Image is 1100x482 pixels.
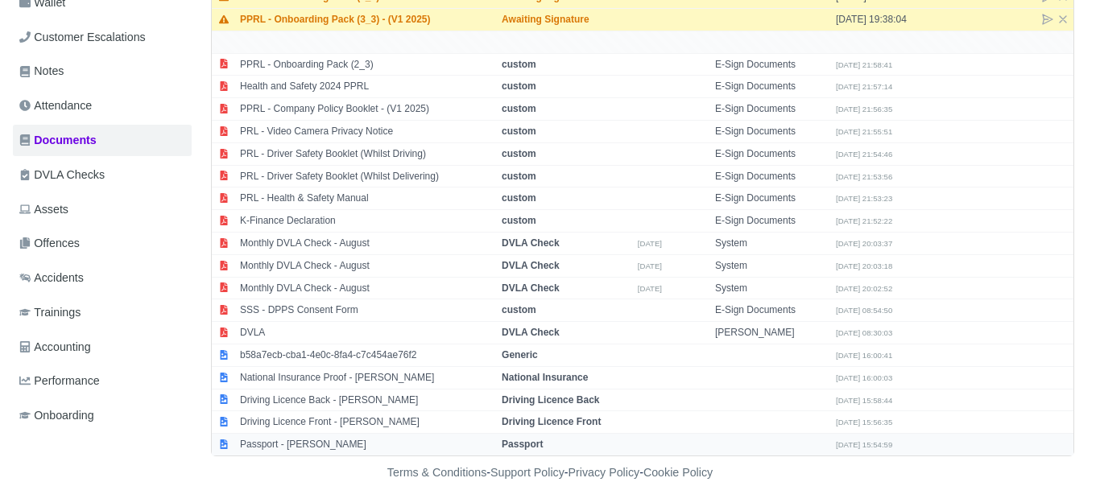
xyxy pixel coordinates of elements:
[502,394,599,406] strong: Driving Licence Back
[711,254,832,277] td: System
[13,56,192,87] a: Notes
[502,304,536,315] strong: custom
[236,187,498,210] td: PRL - Health & Safety Manual
[19,234,80,253] span: Offences
[638,239,662,248] small: [DATE]
[13,194,192,225] a: Assets
[236,322,498,344] td: DVLA
[836,194,892,203] small: [DATE] 21:53:23
[502,171,536,182] strong: custom
[502,416,601,427] strong: Driving Licence Front
[836,150,892,159] small: [DATE] 21:54:46
[1019,405,1100,482] iframe: Chat Widget
[13,262,192,294] a: Accidents
[236,76,498,98] td: Health and Safety 2024 PPRL
[236,411,498,434] td: Driving Licence Front - [PERSON_NAME]
[13,332,192,363] a: Accounting
[498,9,634,31] td: Awaiting Signature
[13,90,192,122] a: Attendance
[19,62,64,80] span: Notes
[711,121,832,143] td: E-Sign Documents
[502,59,536,70] strong: custom
[236,366,498,389] td: National Insurance Proof - [PERSON_NAME]
[13,400,192,431] a: Onboarding
[236,210,498,233] td: K-Finance Declaration
[502,349,538,360] strong: Generic
[836,239,892,248] small: [DATE] 20:03:37
[502,327,560,338] strong: DVLA Check
[836,440,892,449] small: [DATE] 15:54:59
[387,466,486,479] a: Terms & Conditions
[236,121,498,143] td: PRL - Video Camera Privacy Notice
[502,148,536,159] strong: custom
[502,237,560,249] strong: DVLA Check
[13,365,192,397] a: Performance
[836,82,892,91] small: [DATE] 21:57:14
[236,277,498,299] td: Monthly DVLA Check - August
[236,53,498,76] td: PPRL - Onboarding Pack (2_3)
[13,159,192,191] a: DVLA Checks
[638,262,662,270] small: [DATE]
[19,406,94,425] span: Onboarding
[836,396,892,405] small: [DATE] 15:58:44
[502,126,536,137] strong: custom
[19,97,92,115] span: Attendance
[19,303,81,322] span: Trainings
[569,466,640,479] a: Privacy Policy
[502,260,560,271] strong: DVLA Check
[711,142,832,165] td: E-Sign Documents
[19,372,100,390] span: Performance
[836,418,892,426] small: [DATE] 15:56:35
[502,103,536,114] strong: custom
[13,297,192,328] a: Trainings
[711,165,832,187] td: E-Sign Documents
[236,254,498,277] td: Monthly DVLA Check - August
[236,434,498,455] td: Passport - [PERSON_NAME]
[236,165,498,187] td: PRL - Driver Safety Booklet (Whilst Delivering)
[236,98,498,121] td: PPRL - Company Policy Booklet - (V1 2025)
[711,233,832,255] td: System
[502,439,543,450] strong: Passport
[711,299,832,322] td: E-Sign Documents
[236,9,498,31] td: PPRL - Onboarding Pack (3_3) - (V1 2025)
[236,142,498,165] td: PRL - Driver Safety Booklet (Whilst Driving)
[236,389,498,411] td: Driving Licence Back - [PERSON_NAME]
[19,200,68,219] span: Assets
[711,53,832,76] td: E-Sign Documents
[13,125,192,156] a: Documents
[711,187,832,210] td: E-Sign Documents
[502,282,560,294] strong: DVLA Check
[13,22,192,53] a: Customer Escalations
[236,344,498,367] td: b58a7ecb-cba1-4e0c-8fa4-c7c454ae76f2
[711,76,832,98] td: E-Sign Documents
[502,80,536,92] strong: custom
[836,60,892,69] small: [DATE] 21:58:41
[836,328,892,337] small: [DATE] 08:30:03
[711,322,832,344] td: [PERSON_NAME]
[19,28,146,47] span: Customer Escalations
[638,284,662,293] small: [DATE]
[836,284,892,293] small: [DATE] 20:02:52
[836,351,892,360] small: [DATE] 16:00:41
[836,172,892,181] small: [DATE] 21:53:56
[502,372,588,383] strong: National Insurance
[836,262,892,270] small: [DATE] 20:03:18
[832,9,953,31] td: [DATE] 19:38:04
[19,338,91,356] span: Accounting
[836,105,892,113] small: [DATE] 21:56:35
[836,127,892,136] small: [DATE] 21:55:51
[643,466,713,479] a: Cookie Policy
[19,166,105,184] span: DVLA Checks
[490,466,564,479] a: Support Policy
[711,98,832,121] td: E-Sign Documents
[502,192,536,204] strong: custom
[91,463,1009,482] div: - - -
[836,373,892,382] small: [DATE] 16:00:03
[236,233,498,255] td: Monthly DVLA Check - August
[19,131,97,150] span: Documents
[502,215,536,226] strong: custom
[236,299,498,322] td: SSS - DPPS Consent Form
[836,306,892,315] small: [DATE] 08:54:50
[13,228,192,259] a: Offences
